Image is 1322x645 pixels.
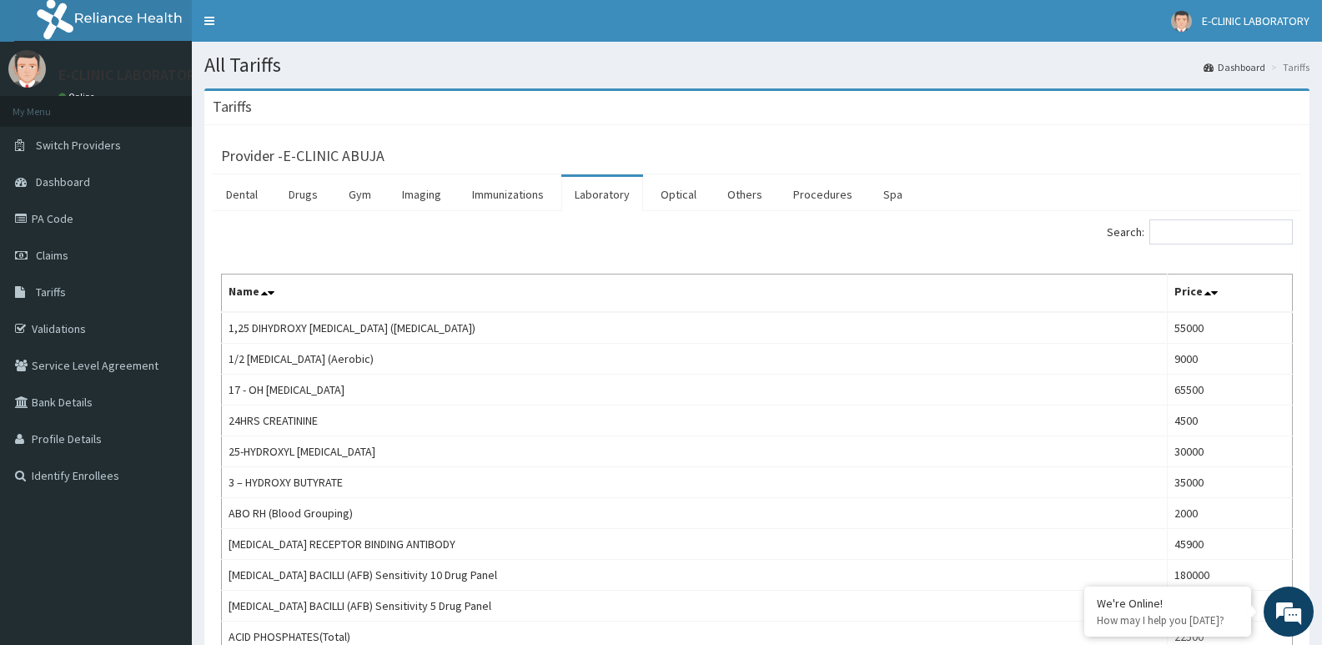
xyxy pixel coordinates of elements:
td: 24HRS CREATININE [222,406,1168,436]
th: Name [222,275,1168,313]
input: Search: [1149,219,1293,244]
td: 4500 [1167,406,1292,436]
p: How may I help you today? [1097,613,1239,627]
td: 3 – HYDROXY BUTYRATE [222,467,1168,498]
td: 65500 [1167,375,1292,406]
a: Procedures [780,177,866,212]
td: 45900 [1167,529,1292,560]
a: Gym [335,177,385,212]
a: Optical [647,177,710,212]
td: [MEDICAL_DATA] RECEPTOR BINDING ANTIBODY [222,529,1168,560]
span: Tariffs [36,285,66,300]
li: Tariffs [1267,60,1309,74]
td: [MEDICAL_DATA] BACILLI (AFB) Sensitivity 10 Drug Panel [222,560,1168,591]
label: Search: [1107,219,1293,244]
td: 25-HYDROXYL [MEDICAL_DATA] [222,436,1168,467]
td: 180000 [1167,560,1292,591]
a: Laboratory [561,177,643,212]
p: E-CLINIC LABORATORY [58,68,203,83]
a: Online [58,91,98,103]
td: 1,25 DIHYDROXY [MEDICAL_DATA] ([MEDICAL_DATA]) [222,312,1168,344]
img: User Image [8,50,46,88]
td: 1/2 [MEDICAL_DATA] (Aerobic) [222,344,1168,375]
td: 9000 [1167,344,1292,375]
td: 2000 [1167,498,1292,529]
a: Others [714,177,776,212]
a: Drugs [275,177,331,212]
td: 17 - OH [MEDICAL_DATA] [222,375,1168,406]
td: 30000 [1167,436,1292,467]
th: Price [1167,275,1292,313]
span: E-CLINIC LABORATORY [1202,13,1309,28]
a: Immunizations [459,177,557,212]
h3: Provider - E-CLINIC ABUJA [221,149,385,164]
span: Dashboard [36,174,90,189]
h1: All Tariffs [204,54,1309,76]
a: Imaging [389,177,455,212]
div: We're Online! [1097,596,1239,611]
span: Claims [36,248,68,263]
img: User Image [1171,11,1192,32]
td: ABO RH (Blood Grouping) [222,498,1168,529]
a: Dashboard [1204,60,1265,74]
a: Spa [870,177,916,212]
span: Switch Providers [36,138,121,153]
td: 35000 [1167,467,1292,498]
h3: Tariffs [213,99,252,114]
td: 55000 [1167,312,1292,344]
td: [MEDICAL_DATA] BACILLI (AFB) Sensitivity 5 Drug Panel [222,591,1168,622]
a: Dental [213,177,271,212]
